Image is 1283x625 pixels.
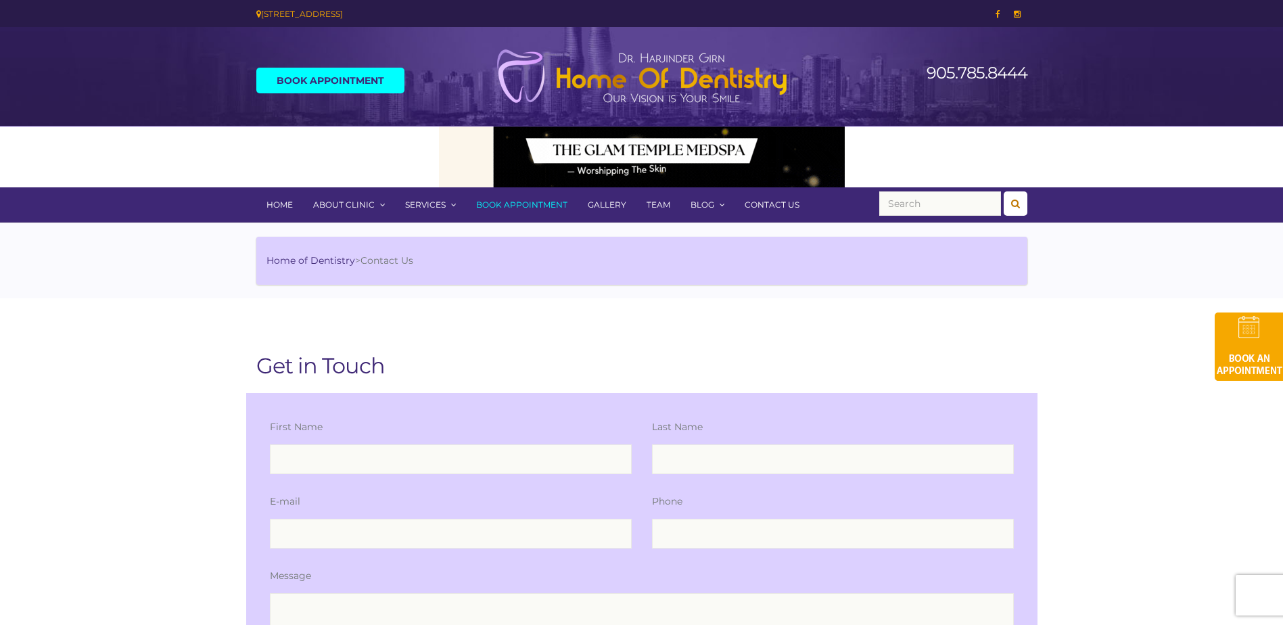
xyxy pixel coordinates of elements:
[1215,312,1283,381] img: book-an-appointment-hod-gld.png
[266,254,413,268] li: >
[680,187,734,223] a: Blog
[578,187,636,223] a: Gallery
[256,68,404,93] a: Book Appointment
[439,126,845,187] img: Medspa-Banner-Virtual-Consultation-2-1.gif
[360,254,413,267] span: Contact Us
[270,420,323,434] label: First Name
[270,569,311,583] label: Message
[879,191,1001,216] input: Search
[927,63,1027,83] a: 905.785.8444
[734,187,810,223] a: Contact Us
[270,494,300,509] label: E-mail
[652,420,703,434] label: Last Name
[266,254,355,267] a: Home of Dentistry
[395,187,466,223] a: Services
[256,352,1027,379] h1: Get in Touch
[256,7,632,21] div: [STREET_ADDRESS]
[636,187,680,223] a: Team
[303,187,395,223] a: About Clinic
[256,187,303,223] a: Home
[466,187,578,223] a: Book Appointment
[652,494,682,509] label: Phone
[490,49,794,104] img: Home of Dentistry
